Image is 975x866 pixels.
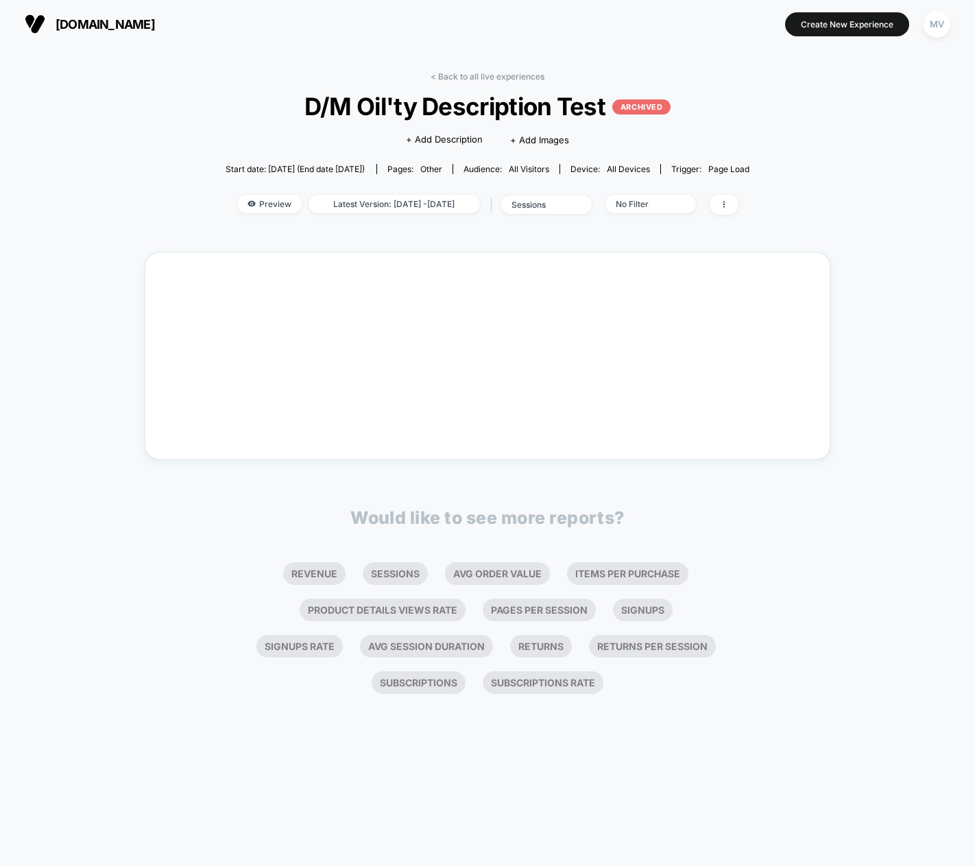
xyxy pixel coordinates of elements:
[350,507,625,528] p: Would like to see more reports?
[56,17,155,32] span: [DOMAIN_NAME]
[252,92,723,121] span: D/M Oil'ty Description Test
[511,200,566,210] div: sessions
[237,195,302,213] span: Preview
[21,13,159,35] button: [DOMAIN_NAME]
[671,164,749,174] div: Trigger:
[589,635,716,658] li: Returns Per Session
[510,635,572,658] li: Returns
[360,635,493,658] li: Avg Session Duration
[612,99,671,115] p: ARCHIVED
[387,164,442,174] div: Pages:
[483,599,596,621] li: Pages Per Session
[483,671,603,694] li: Subscriptions Rate
[406,133,483,147] span: + Add Description
[559,164,660,174] span: Device:
[924,11,950,38] div: MV
[919,10,954,38] button: MV
[309,195,480,213] span: Latest Version: [DATE] - [DATE]
[785,12,909,36] button: Create New Experience
[708,164,749,174] span: Page Load
[464,164,549,174] div: Audience:
[607,164,650,174] span: all devices
[431,71,544,82] a: < Back to all live experiences
[445,562,550,585] li: Avg Order Value
[25,14,45,34] img: Visually logo
[363,562,428,585] li: Sessions
[567,562,688,585] li: Items Per Purchase
[487,195,501,215] span: |
[613,599,673,621] li: Signups
[616,199,671,209] div: No Filter
[510,134,569,145] span: + Add Images
[509,164,549,174] span: All Visitors
[420,164,442,174] span: other
[300,599,466,621] li: Product Details Views Rate
[283,562,346,585] li: Revenue
[226,164,365,174] span: Start date: [DATE] (End date [DATE])
[256,635,343,658] li: Signups Rate
[372,671,466,694] li: Subscriptions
